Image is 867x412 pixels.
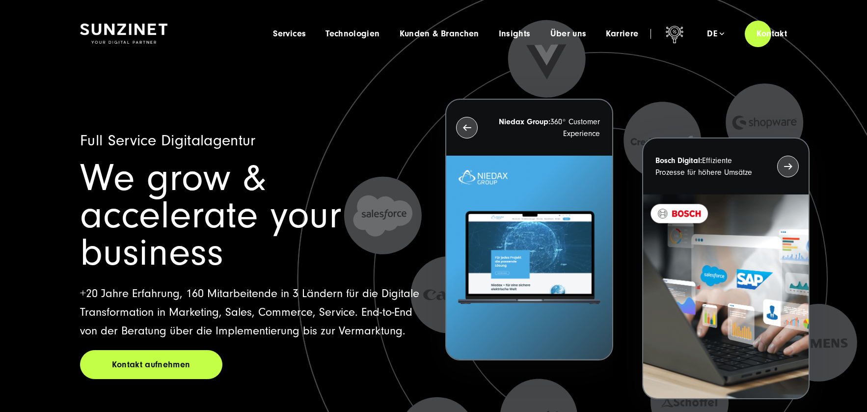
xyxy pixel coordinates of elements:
[273,29,306,39] a: Services
[642,137,810,399] button: Bosch Digital:Effiziente Prozesse für höhere Umsätze BOSCH - Kundeprojekt - Digital Transformatio...
[325,29,379,39] a: Technologien
[655,156,702,165] strong: Bosch Digital:
[655,155,759,178] p: Effiziente Prozesse für höhere Umsätze
[80,24,167,44] img: SUNZINET Full Service Digital Agentur
[445,99,613,360] button: Niedax Group:360° Customer Experience Letztes Projekt von Niedax. Ein Laptop auf dem die Niedax W...
[499,29,531,39] a: Insights
[80,160,422,272] h1: We grow & accelerate your business
[745,20,799,48] a: Kontakt
[499,117,550,126] strong: Niedax Group:
[606,29,638,39] a: Karriere
[643,194,809,398] img: BOSCH - Kundeprojekt - Digital Transformation Agentur SUNZINET
[80,350,222,379] a: Kontakt aufnehmen
[495,116,599,139] p: 360° Customer Experience
[80,284,422,340] p: +20 Jahre Erfahrung, 160 Mitarbeitende in 3 Ländern für die Digitale Transformation in Marketing,...
[707,29,724,39] div: de
[446,156,612,359] img: Letztes Projekt von Niedax. Ein Laptop auf dem die Niedax Website geöffnet ist, auf blauem Hinter...
[400,29,479,39] a: Kunden & Branchen
[550,29,587,39] a: Über uns
[80,132,256,149] span: Full Service Digitalagentur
